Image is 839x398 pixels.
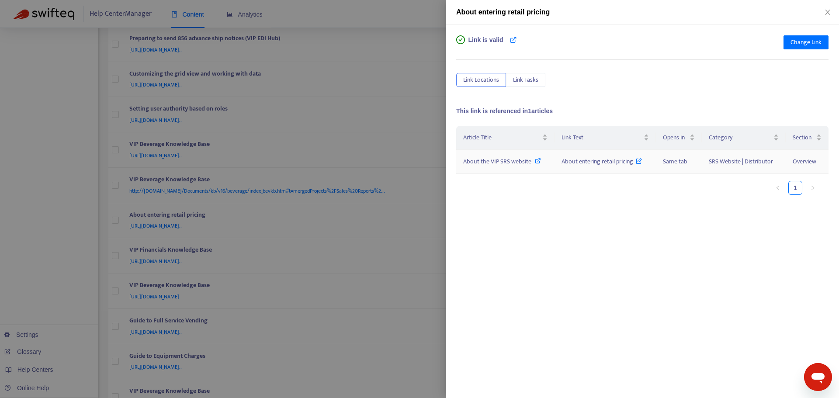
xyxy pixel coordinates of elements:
[663,133,688,142] span: Opens in
[702,126,786,150] th: Category
[789,181,802,194] a: 1
[793,133,815,142] span: Section
[656,126,702,150] th: Opens in
[784,35,829,49] button: Change Link
[456,73,506,87] button: Link Locations
[771,181,785,195] button: left
[788,181,802,195] li: 1
[775,185,780,190] span: left
[506,73,545,87] button: Link Tasks
[804,363,832,391] iframe: Button to launch messaging window
[468,35,503,53] span: Link is valid
[456,35,465,44] span: check-circle
[456,126,555,150] th: Article Title
[663,156,687,166] span: Same tab
[456,8,550,16] span: About entering retail pricing
[824,9,831,16] span: close
[463,75,499,85] span: Link Locations
[771,181,785,195] li: Previous Page
[555,126,656,150] th: Link Text
[463,156,531,166] span: About the VIP SRS website
[793,156,816,166] span: Overview
[463,133,541,142] span: Article Title
[810,185,815,190] span: right
[562,156,642,166] span: About entering retail pricing
[786,126,829,150] th: Section
[709,133,772,142] span: Category
[513,75,538,85] span: Link Tasks
[806,181,820,195] button: right
[456,107,553,114] span: This link is referenced in 1 articles
[822,8,834,17] button: Close
[790,38,822,47] span: Change Link
[806,181,820,195] li: Next Page
[562,133,642,142] span: Link Text
[709,156,773,166] span: SRS Website | Distributor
